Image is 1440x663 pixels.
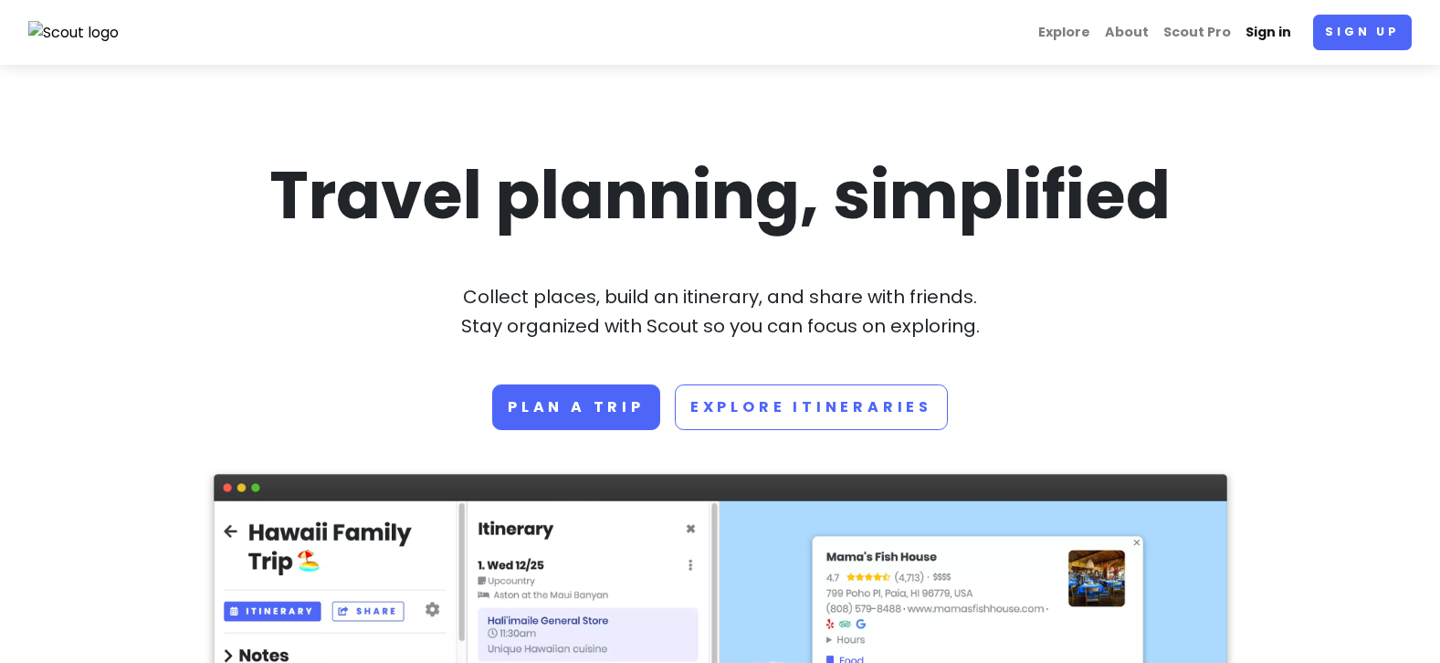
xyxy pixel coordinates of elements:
[1238,15,1298,50] a: Sign in
[214,153,1227,238] h1: Travel planning, simplified
[492,384,660,430] a: Plan a trip
[1098,15,1156,50] a: About
[214,282,1227,341] p: Collect places, build an itinerary, and share with friends. Stay organized with Scout so you can ...
[28,21,120,45] img: Scout logo
[1031,15,1098,50] a: Explore
[1313,15,1412,50] a: Sign up
[675,384,948,430] a: Explore Itineraries
[1156,15,1238,50] a: Scout Pro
